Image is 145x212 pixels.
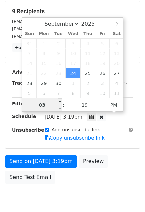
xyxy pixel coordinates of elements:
[36,68,51,78] span: September 22, 2025
[66,78,80,88] span: October 1, 2025
[22,78,37,88] span: September 28, 2025
[36,48,51,58] span: September 8, 2025
[80,38,95,48] span: September 4, 2025
[36,32,51,36] span: Mon
[66,32,80,36] span: Wed
[112,180,145,212] iframe: Chat Widget
[109,48,124,58] span: September 13, 2025
[95,68,109,78] span: September 26, 2025
[22,98,63,112] input: Hour
[95,78,109,88] span: October 3, 2025
[95,88,109,98] span: October 10, 2025
[80,78,95,88] span: October 2, 2025
[95,48,109,58] span: September 12, 2025
[95,38,109,48] span: September 5, 2025
[12,101,29,106] strong: Filters
[51,58,66,68] span: September 16, 2025
[12,69,133,76] h5: Advanced
[66,68,80,78] span: September 24, 2025
[109,32,124,36] span: Sat
[51,48,66,58] span: September 9, 2025
[12,26,86,31] small: [EMAIL_ADDRESS][DOMAIN_NAME]
[80,68,95,78] span: September 25, 2025
[80,88,95,98] span: October 9, 2025
[79,155,108,168] a: Preview
[79,21,103,27] input: Year
[109,68,124,78] span: September 27, 2025
[66,58,80,68] span: September 17, 2025
[52,126,100,133] label: Add unsubscribe link
[51,78,66,88] span: September 30, 2025
[64,98,105,112] input: Minute
[36,38,51,48] span: September 1, 2025
[109,78,124,88] span: October 4, 2025
[12,43,37,52] a: +6 more
[66,48,80,58] span: September 10, 2025
[45,135,105,141] a: Copy unsubscribe link
[36,58,51,68] span: September 15, 2025
[22,88,37,98] span: October 5, 2025
[80,58,95,68] span: September 18, 2025
[22,38,37,48] span: August 31, 2025
[95,32,109,36] span: Fri
[80,48,95,58] span: September 11, 2025
[22,32,37,36] span: Sun
[105,98,123,112] span: Click to toggle
[36,78,51,88] span: September 29, 2025
[36,88,51,98] span: October 6, 2025
[51,32,66,36] span: Tue
[109,58,124,68] span: September 20, 2025
[62,98,64,112] span: :
[51,38,66,48] span: September 2, 2025
[51,88,66,98] span: October 7, 2025
[22,48,37,58] span: September 7, 2025
[109,38,124,48] span: September 6, 2025
[45,114,82,120] span: [DATE] 3:19pm
[5,171,55,184] a: Send Test Email
[109,88,124,98] span: October 11, 2025
[80,32,95,36] span: Thu
[12,19,86,24] small: [EMAIL_ADDRESS][DOMAIN_NAME]
[66,38,80,48] span: September 3, 2025
[22,58,37,68] span: September 14, 2025
[12,80,34,86] strong: Tracking
[95,58,109,68] span: September 19, 2025
[12,127,44,133] strong: Unsubscribe
[51,68,66,78] span: September 23, 2025
[5,155,77,168] a: Send on [DATE] 3:19pm
[12,114,36,119] strong: Schedule
[66,88,80,98] span: October 8, 2025
[22,68,37,78] span: September 21, 2025
[12,34,86,39] small: [EMAIL_ADDRESS][DOMAIN_NAME]
[12,8,133,15] h5: 9 Recipients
